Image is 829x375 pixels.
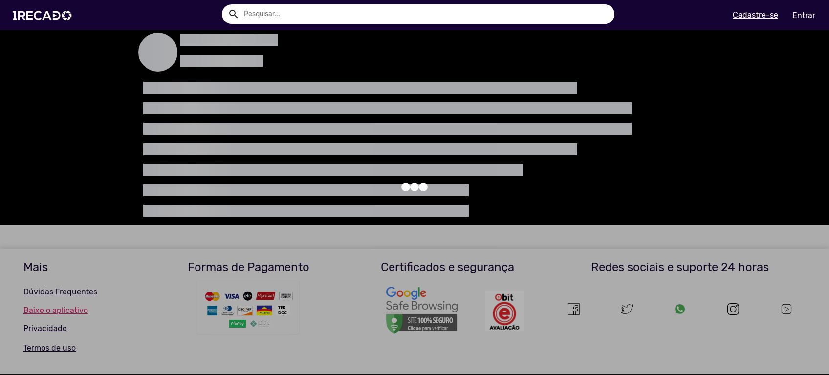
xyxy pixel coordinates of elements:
button: Example home icon [224,5,241,22]
input: Pesquisar... [237,4,614,24]
a: Entrar [786,7,822,24]
u: Cadastre-se [733,10,778,20]
mat-icon: Example home icon [228,8,240,20]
